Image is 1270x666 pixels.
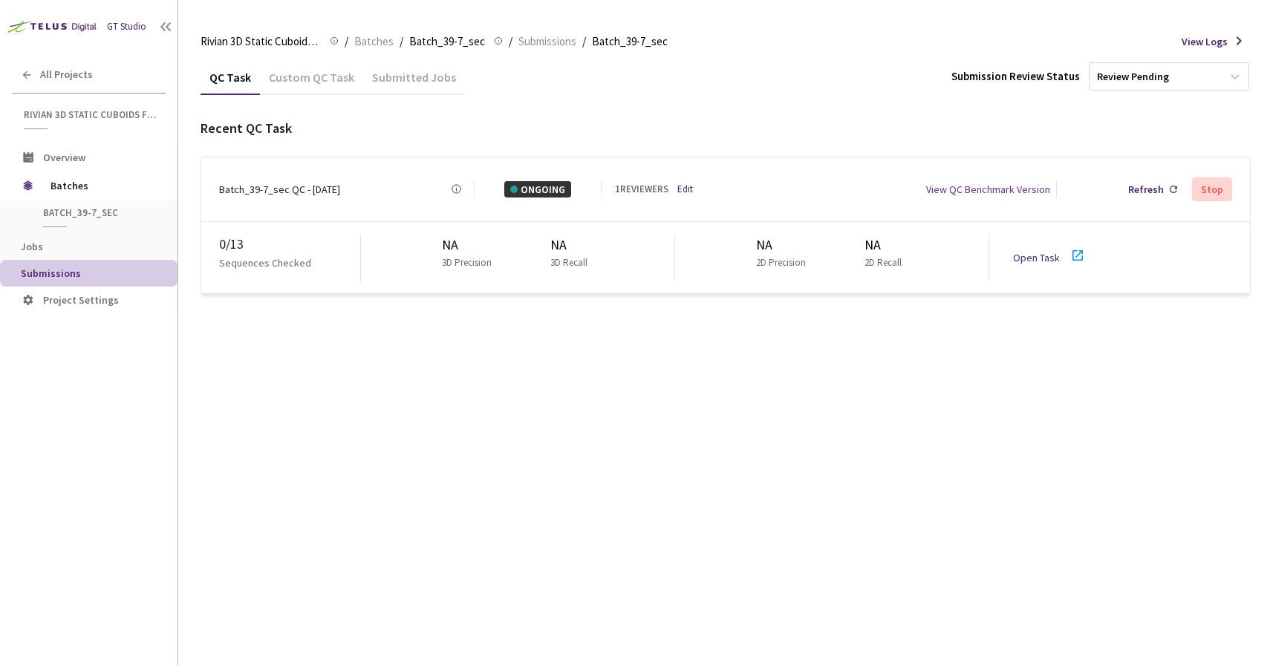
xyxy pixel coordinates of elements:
[677,182,693,197] a: Edit
[504,181,571,197] div: ONGOING
[442,255,492,270] p: 3D Precision
[864,235,908,255] div: NA
[21,267,81,280] span: Submissions
[354,33,394,50] span: Batches
[1013,251,1060,264] a: Open Task
[756,235,812,255] div: NA
[51,171,152,200] span: Batches
[515,33,579,49] a: Submissions
[363,70,465,95] div: Submitted Jobs
[201,118,1251,139] div: Recent QC Task
[518,33,576,50] span: Submissions
[21,240,43,253] span: Jobs
[400,33,403,50] li: /
[43,206,153,219] span: Batch_39-7_sec
[219,255,311,271] p: Sequences Checked
[201,70,260,95] div: QC Task
[201,33,321,50] span: Rivian 3D Static Cuboids fixed[2024-25]
[345,33,348,50] li: /
[1201,183,1223,195] div: Stop
[219,234,360,255] div: 0 / 13
[43,151,85,164] span: Overview
[24,108,157,121] span: Rivian 3D Static Cuboids fixed[2024-25]
[219,181,340,197] div: Batch_39-7_sec QC - [DATE]
[951,68,1080,85] div: Submission Review Status
[351,33,397,49] a: Batches
[509,33,512,50] li: /
[582,33,586,50] li: /
[756,255,806,270] p: 2D Precision
[43,293,119,307] span: Project Settings
[1128,181,1164,197] div: Refresh
[260,70,363,95] div: Custom QC Task
[107,19,146,34] div: GT Studio
[1182,33,1228,50] span: View Logs
[409,33,485,50] span: Batch_39-7_sec
[442,235,498,255] div: NA
[1097,70,1169,84] div: Review Pending
[40,68,93,81] span: All Projects
[864,255,902,270] p: 2D Recall
[615,182,668,197] div: 1 REVIEWERS
[550,255,587,270] p: 3D Recall
[592,33,668,50] span: Batch_39-7_sec
[550,235,593,255] div: NA
[926,181,1050,197] div: View QC Benchmark Version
